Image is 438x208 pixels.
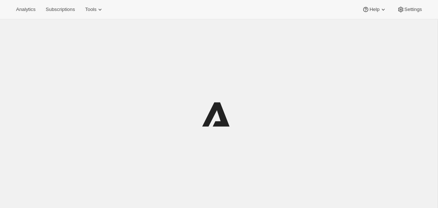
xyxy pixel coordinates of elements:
button: Settings [393,4,426,15]
span: Subscriptions [46,7,75,12]
button: Tools [81,4,108,15]
button: Analytics [12,4,40,15]
span: Help [369,7,379,12]
span: Analytics [16,7,35,12]
span: Settings [404,7,422,12]
span: Tools [85,7,96,12]
button: Subscriptions [41,4,79,15]
button: Help [358,4,391,15]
